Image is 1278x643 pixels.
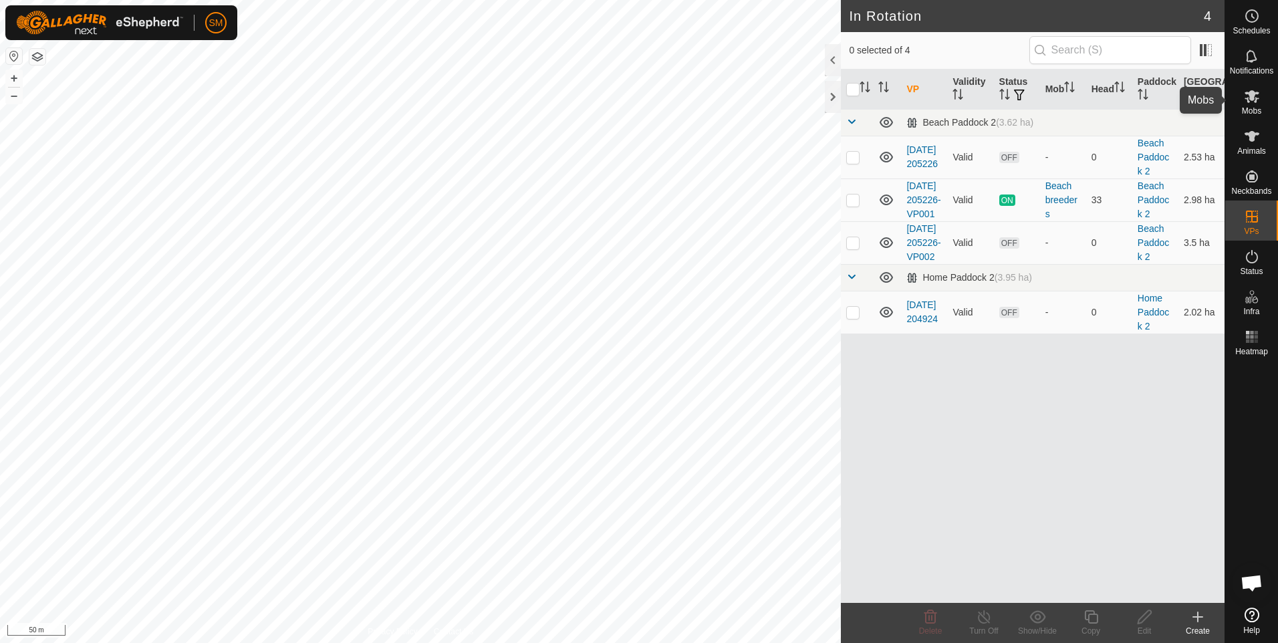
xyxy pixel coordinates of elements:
[919,626,942,636] span: Delete
[849,43,1029,57] span: 0 selected of 4
[994,70,1040,110] th: Status
[1178,221,1225,264] td: 3.5 ha
[1086,291,1132,334] td: 0
[1178,136,1225,178] td: 2.53 ha
[1086,70,1132,110] th: Head
[1171,625,1225,637] div: Create
[16,11,183,35] img: Gallagher Logo
[1178,291,1225,334] td: 2.02 ha
[1138,293,1169,332] a: Home Paddock 2
[1029,36,1191,64] input: Search (S)
[878,84,889,94] p-sorticon: Activate to sort
[947,221,993,264] td: Valid
[6,88,22,104] button: –
[1233,27,1270,35] span: Schedules
[1240,267,1263,275] span: Status
[1138,138,1169,176] a: Beach Paddock 2
[906,299,938,324] a: [DATE] 204924
[1230,67,1273,75] span: Notifications
[1225,602,1278,640] a: Help
[999,307,1019,318] span: OFF
[1138,223,1169,262] a: Beach Paddock 2
[1138,91,1148,102] p-sorticon: Activate to sort
[906,117,1033,128] div: Beach Paddock 2
[1204,6,1211,26] span: 4
[1045,305,1081,319] div: -
[1064,84,1075,94] p-sorticon: Activate to sort
[1086,136,1132,178] td: 0
[999,91,1010,102] p-sorticon: Activate to sort
[906,272,1031,283] div: Home Paddock 2
[1045,150,1081,164] div: -
[1244,227,1259,235] span: VPs
[1243,307,1259,315] span: Infra
[957,625,1011,637] div: Turn Off
[996,117,1033,128] span: (3.62 ha)
[947,178,993,221] td: Valid
[1237,147,1266,155] span: Animals
[1132,70,1178,110] th: Paddock
[1045,179,1081,221] div: Beach breeders
[1242,107,1261,115] span: Mobs
[860,84,870,94] p-sorticon: Activate to sort
[947,136,993,178] td: Valid
[1138,180,1169,219] a: Beach Paddock 2
[29,49,45,65] button: Map Layers
[1086,221,1132,264] td: 0
[901,70,947,110] th: VP
[1178,178,1225,221] td: 2.98 ha
[849,8,1203,24] h2: In Rotation
[434,626,473,638] a: Contact Us
[1231,187,1271,195] span: Neckbands
[1045,236,1081,250] div: -
[947,291,993,334] td: Valid
[999,152,1019,163] span: OFF
[999,237,1019,249] span: OFF
[1114,84,1125,94] p-sorticon: Activate to sort
[1178,70,1225,110] th: [GEOGRAPHIC_DATA] Area
[1243,626,1260,634] span: Help
[209,16,223,30] span: SM
[1232,563,1272,603] div: Open chat
[6,48,22,64] button: Reset Map
[999,195,1015,206] span: ON
[1235,348,1268,356] span: Heatmap
[906,180,940,219] a: [DATE] 205226-VP001
[1040,70,1086,110] th: Mob
[906,144,938,169] a: [DATE] 205226
[368,626,418,638] a: Privacy Policy
[1086,178,1132,221] td: 33
[906,223,940,262] a: [DATE] 205226-VP002
[1118,625,1171,637] div: Edit
[1011,625,1064,637] div: Show/Hide
[1064,625,1118,637] div: Copy
[1204,91,1215,102] p-sorticon: Activate to sort
[947,70,993,110] th: Validity
[952,91,963,102] p-sorticon: Activate to sort
[995,272,1032,283] span: (3.95 ha)
[6,70,22,86] button: +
